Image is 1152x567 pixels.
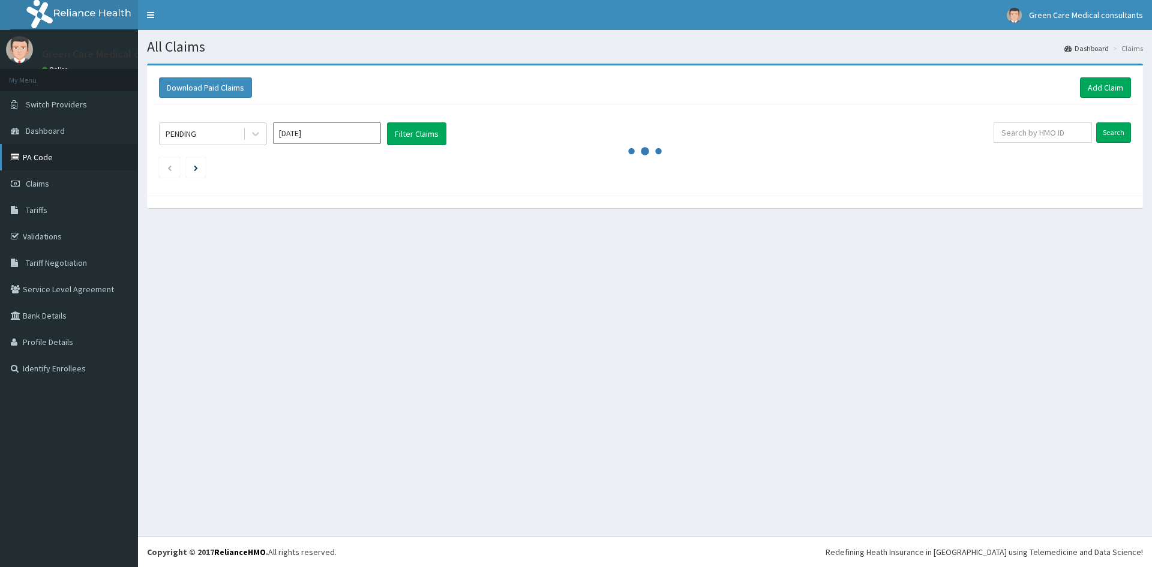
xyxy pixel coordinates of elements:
h1: All Claims [147,39,1143,55]
li: Claims [1110,43,1143,53]
img: User Image [6,36,33,63]
a: Add Claim [1080,77,1131,98]
input: Search by HMO ID [994,122,1092,143]
a: Online [42,65,71,74]
p: Green Care Medical consultants [42,49,190,59]
span: Green Care Medical consultants [1029,10,1143,20]
span: Claims [26,178,49,189]
a: Dashboard [1064,43,1109,53]
a: Next page [194,162,198,173]
strong: Copyright © 2017 . [147,547,268,557]
span: Tariffs [26,205,47,215]
button: Filter Claims [387,122,446,145]
div: Redefining Heath Insurance in [GEOGRAPHIC_DATA] using Telemedicine and Data Science! [826,546,1143,558]
div: PENDING [166,128,196,140]
img: User Image [1007,8,1022,23]
input: Search [1096,122,1131,143]
input: Select Month and Year [273,122,381,144]
footer: All rights reserved. [138,536,1152,567]
svg: audio-loading [627,133,663,169]
span: Dashboard [26,125,65,136]
a: Previous page [167,162,172,173]
button: Download Paid Claims [159,77,252,98]
a: RelianceHMO [214,547,266,557]
span: Tariff Negotiation [26,257,87,268]
span: Switch Providers [26,99,87,110]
